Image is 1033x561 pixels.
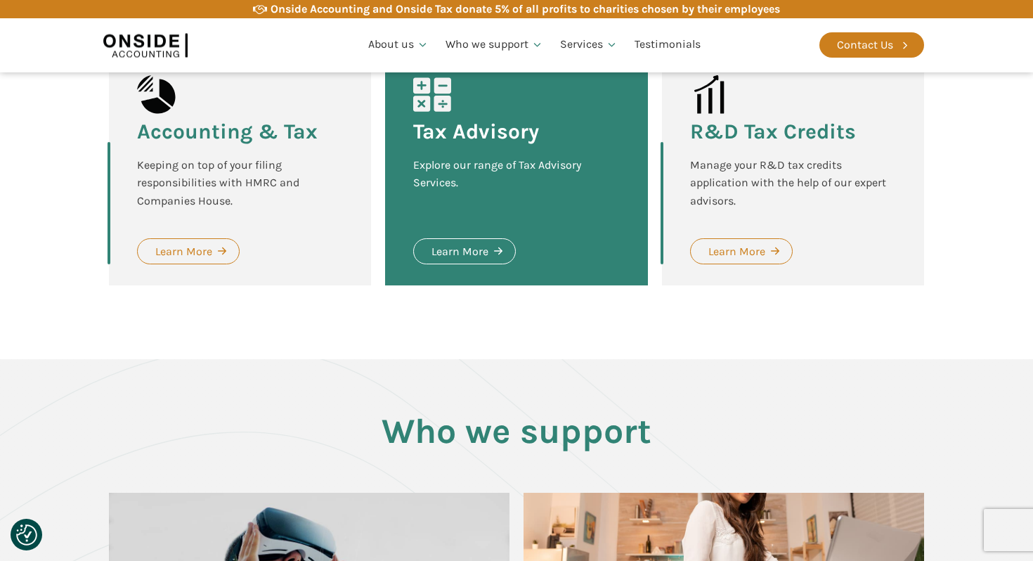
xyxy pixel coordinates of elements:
a: Learn More [413,238,516,265]
div: Learn More [708,243,765,261]
button: Consent Preferences [16,524,37,546]
a: Learn More [137,238,240,265]
h2: Who we support [109,412,924,451]
h3: Tax Advisory [413,121,539,142]
div: Explore our range of Tax Advisory Services. [413,156,619,210]
h3: Accounting & Tax [137,121,318,142]
a: Learn More [690,238,793,265]
div: Manage your R&D tax credits application with the help of our expert advisors. [690,156,896,210]
h3: R&D Tax Credits [690,121,856,142]
div: Learn More [431,243,488,261]
img: Onside Accounting [103,29,188,61]
div: Keeping on top of your filing responsibilities with HMRC and Companies House. [137,156,343,210]
a: Testimonials [626,21,709,69]
div: Contact Us [837,36,893,54]
a: About us [360,21,437,69]
div: Learn More [155,243,212,261]
a: Services [552,21,626,69]
a: Who we support [437,21,552,69]
a: Contact Us [819,32,924,58]
img: Revisit consent button [16,524,37,546]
